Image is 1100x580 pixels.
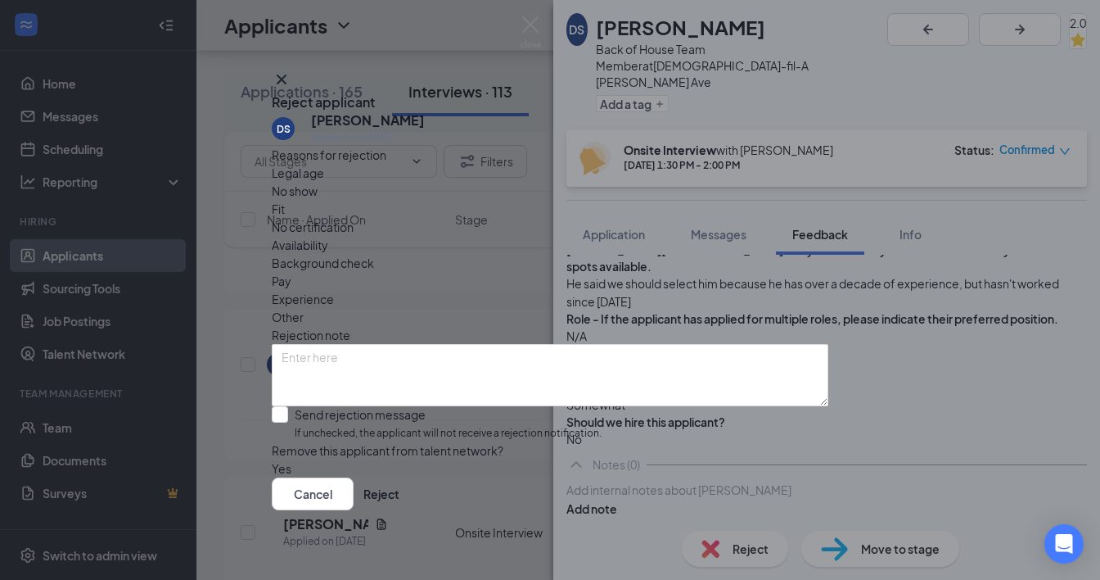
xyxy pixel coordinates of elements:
span: Background check [272,254,374,272]
span: Other [272,308,304,326]
span: Rejection note [272,328,350,342]
div: Open Intercom Messenger [1044,524,1084,564]
button: Cancel [272,478,354,510]
button: Reject [363,478,399,510]
span: Legal age [272,164,324,182]
svg: Cross [272,70,291,89]
div: Applied on [DATE] [311,129,425,146]
span: Reasons for rejection [272,147,386,162]
span: Availability [272,236,328,254]
button: Close [272,70,291,89]
h3: Reject applicant [272,93,375,111]
span: Experience [272,290,334,308]
span: Pay [272,272,291,290]
div: DS [277,122,291,136]
span: Yes [272,460,291,478]
span: Fit [272,200,285,218]
span: No show [272,182,318,200]
h5: [PERSON_NAME] [311,111,425,129]
span: No certification [272,218,354,236]
span: Remove this applicant from talent network? [272,443,503,458]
